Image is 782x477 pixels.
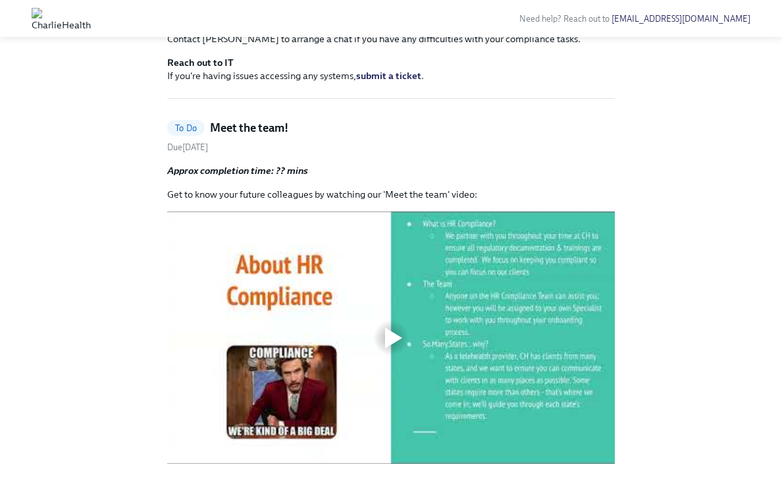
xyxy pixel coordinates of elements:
strong: Approx completion time: ?? mins [167,165,308,177]
p: Get to know your future colleagues by watching our 'Meet the team' video: [167,188,615,201]
span: To Do [167,123,205,133]
a: submit a ticket [356,70,421,82]
strong: Reach out to IT [167,57,234,69]
h5: Meet the team! [210,120,288,136]
img: CharlieHealth [32,8,91,29]
a: [EMAIL_ADDRESS][DOMAIN_NAME] [612,14,750,24]
span: Need help? Reach out to [519,14,750,24]
a: To DoMeet the team!Due[DATE] [167,120,615,154]
p: If you're having issues accessing any systems, . [167,56,615,82]
span: Tuesday, September 23rd 2025, 9:00 am [167,142,208,152]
